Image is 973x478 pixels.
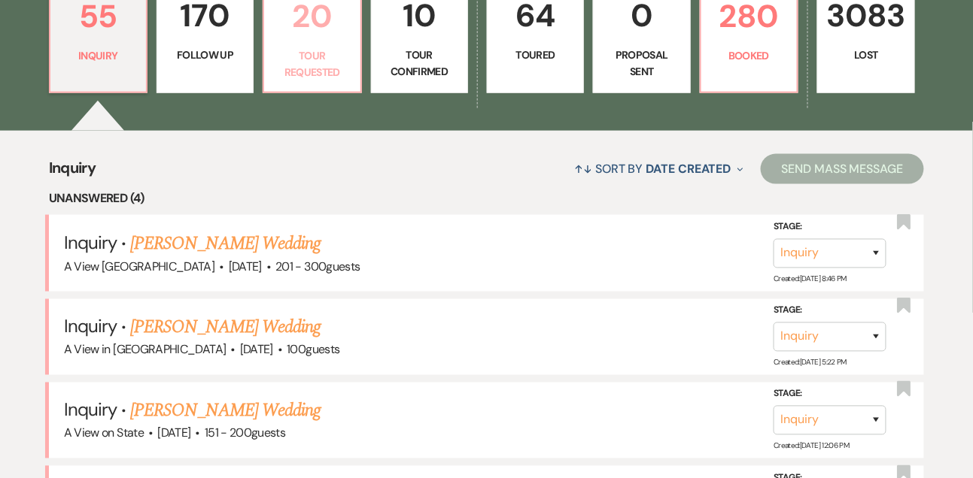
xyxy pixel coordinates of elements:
span: Inquiry [49,156,96,189]
span: A View on State [64,425,144,441]
p: Follow Up [166,47,244,63]
a: [PERSON_NAME] Wedding [130,314,321,341]
span: Created: [DATE] 5:22 PM [774,358,847,368]
span: [DATE] [157,425,190,441]
span: Date Created [646,161,731,177]
span: Created: [DATE] 8:46 PM [774,274,847,284]
span: 151 - 200 guests [205,425,285,441]
li: Unanswered (4) [49,189,925,208]
span: Created: [DATE] 12:06 PM [774,441,849,451]
span: A View [GEOGRAPHIC_DATA] [64,259,215,274]
label: Stage: [774,386,886,403]
span: Inquiry [64,231,117,254]
a: [PERSON_NAME] Wedding [130,398,321,425]
p: Lost [827,47,905,63]
label: Stage: [774,303,886,319]
label: Stage: [774,219,886,236]
span: [DATE] [229,259,262,274]
a: [PERSON_NAME] Wedding [130,230,321,257]
p: Tour Requested [273,47,351,81]
button: Sort By Date Created [568,149,749,189]
span: [DATE] [240,342,273,358]
span: 201 - 300 guests [275,259,360,274]
p: Toured [497,47,574,63]
span: Inquiry [64,315,117,338]
span: 100 guests [287,342,339,358]
p: Tour Confirmed [381,47,458,80]
p: Booked [710,47,788,64]
span: A View in [GEOGRAPHIC_DATA] [64,342,227,358]
span: Inquiry [64,398,117,422]
button: Send Mass Message [761,154,925,184]
p: Proposal Sent [603,47,680,80]
span: ↑↓ [574,161,592,177]
p: Inquiry [59,47,137,64]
